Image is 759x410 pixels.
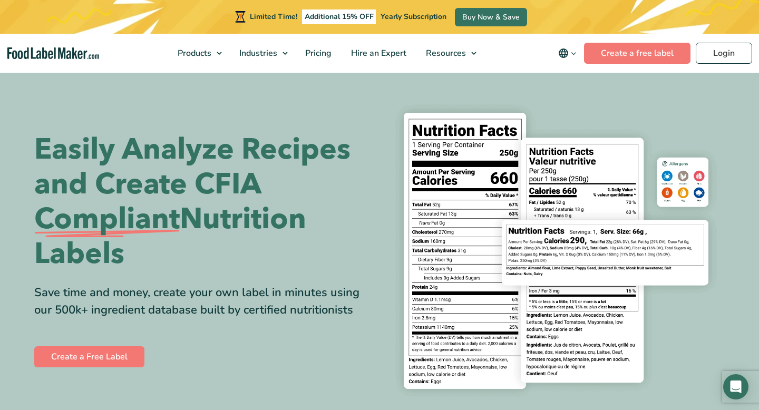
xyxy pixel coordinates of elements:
a: Create a Free Label [34,346,144,367]
h1: Easily Analyze Recipes and Create CFIA Nutrition Labels [34,132,372,271]
span: Pricing [302,47,333,59]
a: Industries [230,34,293,73]
span: Industries [236,47,278,59]
a: Products [168,34,227,73]
span: Resources [423,47,467,59]
div: Open Intercom Messenger [723,374,748,399]
span: Yearly Subscription [381,12,446,22]
span: Limited Time! [250,12,297,22]
div: Save time and money, create your own label in minutes using our 500k+ ingredient database built b... [34,284,372,319]
span: Products [174,47,212,59]
a: Hire an Expert [342,34,414,73]
a: Pricing [296,34,339,73]
a: Buy Now & Save [455,8,527,26]
span: Compliant [34,202,180,237]
span: Additional 15% OFF [302,9,376,24]
a: Resources [416,34,482,73]
a: Create a free label [584,43,690,64]
span: Hire an Expert [348,47,407,59]
a: Login [696,43,752,64]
